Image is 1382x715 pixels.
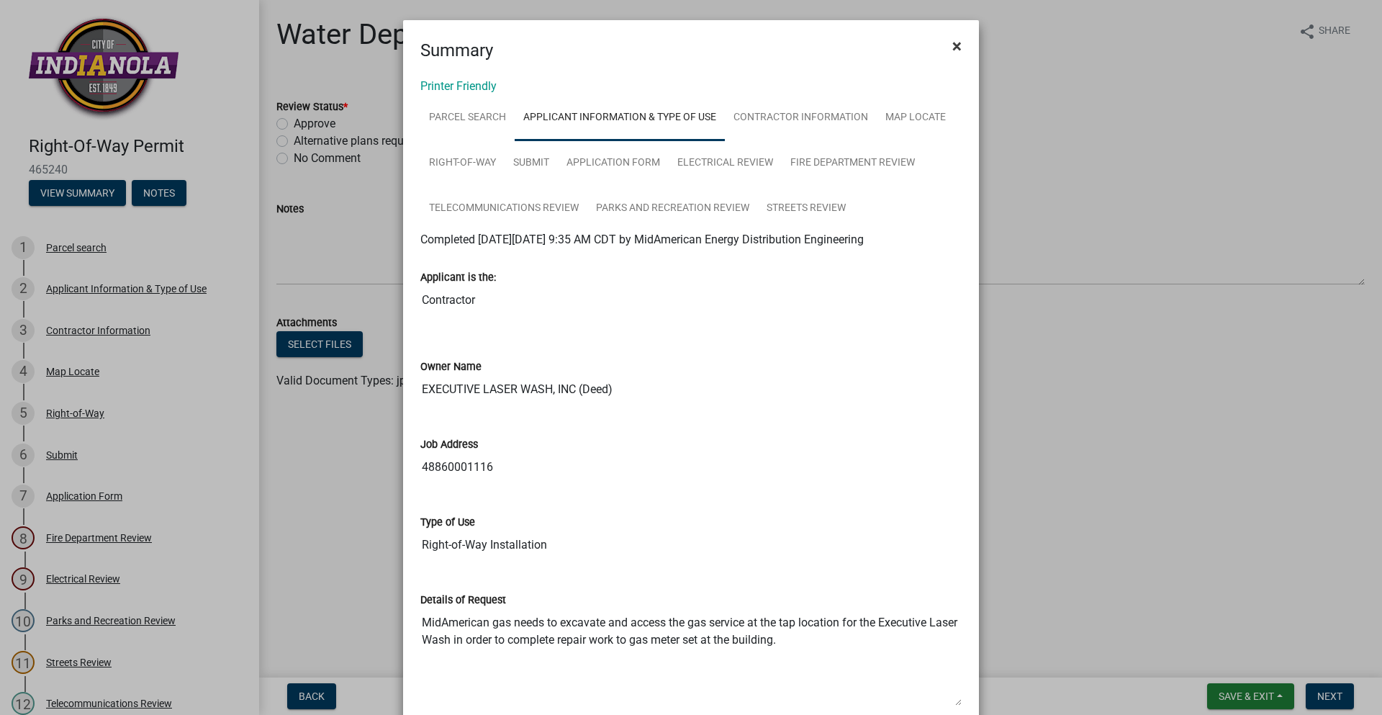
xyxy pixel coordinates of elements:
[558,140,669,186] a: Application Form
[420,37,493,63] h4: Summary
[420,273,496,283] label: Applicant is the:
[420,233,864,246] span: Completed [DATE][DATE] 9:35 AM CDT by MidAmerican Energy Distribution Engineering
[420,95,515,141] a: Parcel search
[420,595,506,606] label: Details of Request
[782,140,923,186] a: Fire Department Review
[669,140,782,186] a: Electrical Review
[515,95,725,141] a: Applicant Information & Type of Use
[420,362,482,372] label: Owner Name
[877,95,954,141] a: Map Locate
[420,440,478,450] label: Job Address
[420,608,962,706] textarea: MidAmerican gas needs to excavate and access the gas service at the tap location for the Executiv...
[420,186,587,232] a: Telecommunications Review
[952,36,962,56] span: ×
[420,140,505,186] a: Right-of-Way
[725,95,877,141] a: Contractor Information
[420,518,475,528] label: Type of Use
[941,26,973,66] button: Close
[505,140,558,186] a: Submit
[587,186,758,232] a: Parks and Recreation Review
[420,79,497,93] a: Printer Friendly
[758,186,854,232] a: Streets Review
